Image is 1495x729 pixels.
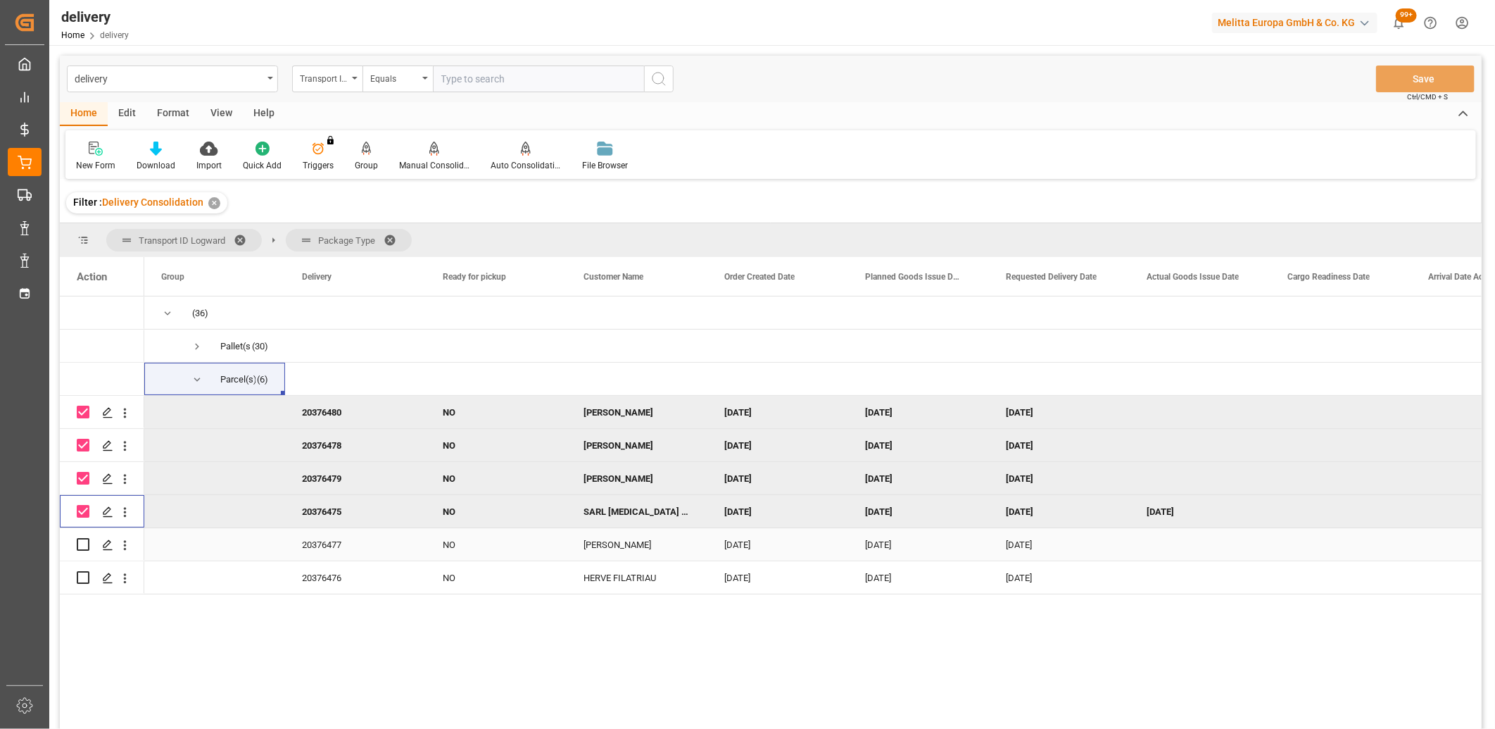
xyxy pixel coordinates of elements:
[567,528,707,561] div: [PERSON_NAME]
[426,429,567,461] div: NO
[139,235,225,246] span: Transport ID Logward
[707,396,848,428] div: [DATE]
[989,462,1130,494] div: [DATE]
[60,363,144,396] div: Press SPACE to select this row.
[707,561,848,594] div: [DATE]
[196,159,222,172] div: Import
[370,69,418,85] div: Equals
[60,561,144,594] div: Press SPACE to select this row.
[137,159,175,172] div: Download
[1006,272,1097,282] span: Requested Delivery Date
[60,429,144,462] div: Press SPACE to deselect this row.
[252,330,268,363] span: (30)
[491,159,561,172] div: Auto Consolidation
[220,330,251,363] div: Pallet(s)
[1415,7,1446,39] button: Help Center
[77,270,107,283] div: Action
[285,495,426,528] div: 20376475
[848,429,989,461] div: [DATE]
[102,197,203,208] span: Delivery Consolidation
[76,159,115,172] div: New Form
[318,235,375,246] span: Package Type
[1287,272,1370,282] span: Cargo Readiness Date
[724,272,795,282] span: Order Created Date
[567,429,707,461] div: [PERSON_NAME]
[865,272,959,282] span: Planned Goods Issue Date
[208,197,220,209] div: ✕
[60,297,144,330] div: Press SPACE to select this row.
[60,528,144,561] div: Press SPACE to select this row.
[426,495,567,528] div: NO
[161,272,184,282] span: Group
[567,561,707,594] div: HERVE FILATRIAU
[584,272,643,282] span: Customer Name
[75,69,263,87] div: delivery
[285,528,426,561] div: 20376477
[73,197,102,208] span: Filter :
[567,495,707,528] div: SARL [MEDICAL_DATA] [MEDICAL_DATA]
[285,396,426,428] div: 20376480
[848,561,989,594] div: [DATE]
[644,66,674,92] button: search button
[200,102,243,126] div: View
[61,6,129,27] div: delivery
[60,495,144,528] div: Press SPACE to deselect this row.
[60,102,108,126] div: Home
[399,159,469,172] div: Manual Consolidation
[220,363,256,396] div: Parcel(s)
[848,495,989,528] div: [DATE]
[108,102,146,126] div: Edit
[1130,495,1270,528] div: [DATE]
[426,462,567,494] div: NO
[848,396,989,428] div: [DATE]
[285,561,426,594] div: 20376476
[567,462,707,494] div: [PERSON_NAME]
[302,272,332,282] span: Delivery
[1407,92,1448,102] span: Ctrl/CMD + S
[355,159,378,172] div: Group
[1376,66,1475,92] button: Save
[426,528,567,561] div: NO
[67,66,278,92] button: open menu
[567,396,707,428] div: [PERSON_NAME]
[60,330,144,363] div: Press SPACE to select this row.
[707,429,848,461] div: [DATE]
[1147,272,1239,282] span: Actual Goods Issue Date
[292,66,362,92] button: open menu
[300,69,348,85] div: Transport ID Logward
[60,396,144,429] div: Press SPACE to deselect this row.
[362,66,433,92] button: open menu
[426,396,567,428] div: NO
[707,528,848,561] div: [DATE]
[582,159,628,172] div: File Browser
[426,561,567,594] div: NO
[61,30,84,40] a: Home
[848,462,989,494] div: [DATE]
[989,495,1130,528] div: [DATE]
[848,528,989,561] div: [DATE]
[989,528,1130,561] div: [DATE]
[1212,9,1383,36] button: Melitta Europa GmbH & Co. KG
[989,396,1130,428] div: [DATE]
[707,462,848,494] div: [DATE]
[243,159,282,172] div: Quick Add
[443,272,506,282] span: Ready for pickup
[1383,7,1415,39] button: show 100 new notifications
[285,462,426,494] div: 20376479
[433,66,644,92] input: Type to search
[989,561,1130,594] div: [DATE]
[707,495,848,528] div: [DATE]
[146,102,200,126] div: Format
[257,363,268,396] span: (6)
[1396,8,1417,23] span: 99+
[989,429,1130,461] div: [DATE]
[60,462,144,495] div: Press SPACE to deselect this row.
[285,429,426,461] div: 20376478
[1212,13,1377,33] div: Melitta Europa GmbH & Co. KG
[192,297,208,330] span: (36)
[243,102,285,126] div: Help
